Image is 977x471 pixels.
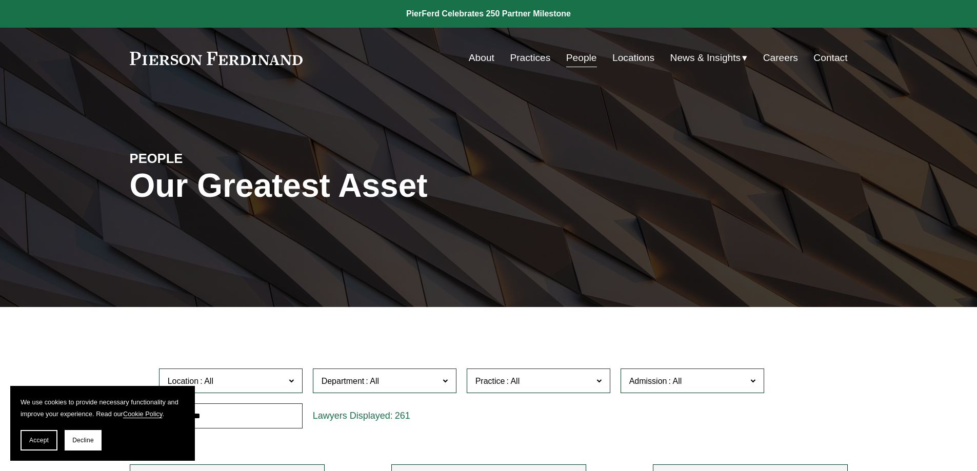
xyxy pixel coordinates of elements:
[670,48,748,68] a: folder dropdown
[475,377,505,385] span: Practice
[72,437,94,444] span: Decline
[813,48,847,68] a: Contact
[322,377,365,385] span: Department
[65,430,102,450] button: Decline
[130,167,608,204] h1: Our Greatest Asset
[123,410,163,418] a: Cookie Policy
[21,396,185,420] p: We use cookies to provide necessary functionality and improve your experience. Read our .
[469,48,494,68] a: About
[510,48,550,68] a: Practices
[629,377,667,385] span: Admission
[168,377,199,385] span: Location
[763,48,798,68] a: Careers
[670,49,741,67] span: News & Insights
[612,48,654,68] a: Locations
[566,48,597,68] a: People
[130,150,309,167] h4: PEOPLE
[21,430,57,450] button: Accept
[29,437,49,444] span: Accept
[395,411,410,421] span: 261
[10,386,195,461] section: Cookie banner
